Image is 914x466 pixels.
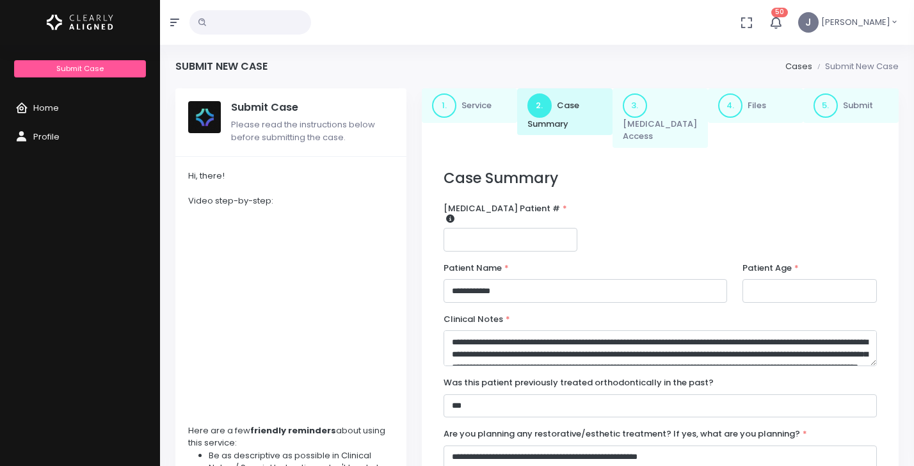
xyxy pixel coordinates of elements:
span: Home [33,102,59,114]
h3: Case Summary [444,170,877,187]
span: Profile [33,131,60,143]
h5: Submit Case [231,101,394,114]
a: 3.[MEDICAL_DATA] Access [613,88,708,148]
a: 1.Service [422,88,517,123]
label: [MEDICAL_DATA] Patient # [444,202,578,223]
label: Are you planning any restorative/esthetic treatment? If yes, what are you planning? [444,428,807,440]
li: Submit New Case [812,60,899,73]
span: 50 [771,8,788,17]
label: Clinical Notes [444,313,510,326]
span: 4. [718,93,742,118]
a: Cases [785,60,812,72]
label: Was this patient previously treated orthodontically in the past? [444,376,714,389]
strong: friendly reminders [250,424,336,437]
a: Submit Case [14,60,145,77]
label: Patient Name [444,262,509,275]
div: Video step-by-step: [188,195,394,207]
span: [PERSON_NAME] [821,16,890,29]
a: 2.Case Summary [517,88,613,136]
div: Here are a few about using this service: [188,424,394,449]
span: 3. [623,93,647,118]
span: J [798,12,819,33]
span: 1. [432,93,456,118]
h4: Submit New Case [175,60,268,72]
span: Please read the instructions below before submitting the case. [231,118,375,143]
a: 5.Submit [803,88,899,123]
label: Patient Age [742,262,799,275]
a: 4.Files [708,88,803,123]
span: Submit Case [56,63,104,74]
img: Logo Horizontal [47,9,113,36]
span: 5. [814,93,838,118]
div: Hi, there! [188,170,394,182]
span: 2. [527,93,552,118]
